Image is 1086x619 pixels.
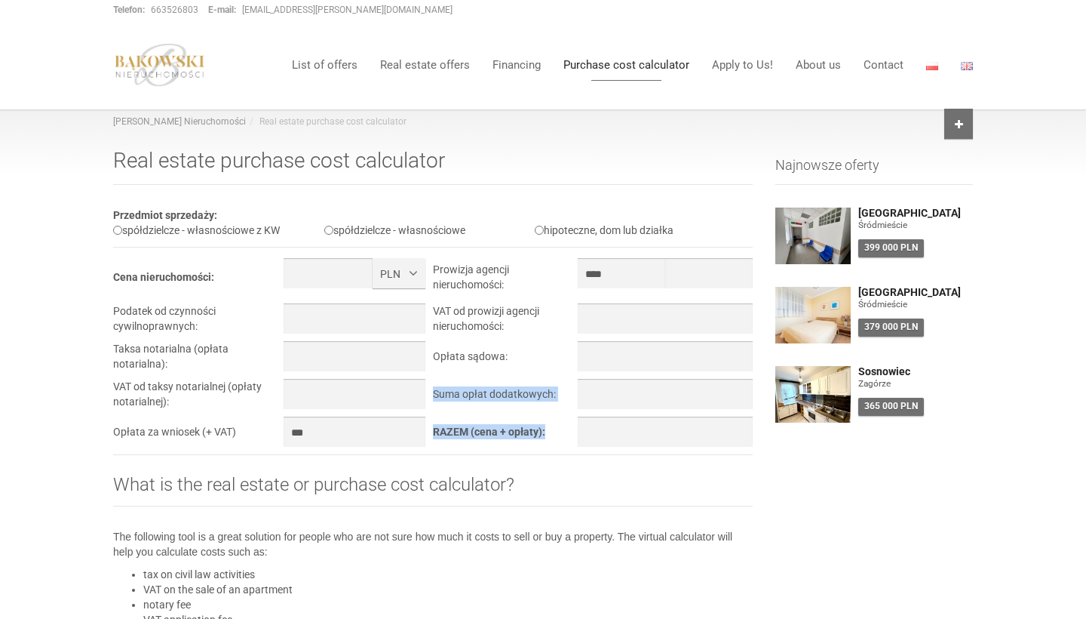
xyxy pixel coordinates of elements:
a: About us [784,50,852,80]
li: Real estate purchase cost calculator [246,115,406,128]
li: notary fee [143,597,753,612]
a: [GEOGRAPHIC_DATA] [858,208,974,219]
input: spółdzielcze - własnościowe z KW [113,226,122,235]
a: [GEOGRAPHIC_DATA] [858,287,974,298]
img: English [961,62,973,70]
a: 663526803 [151,5,198,15]
div: 399 000 PLN [858,239,924,257]
img: logo [113,43,207,87]
figure: Zagórze [858,377,974,390]
td: VAT od taksy notarialnej (opłaty notarialnej): [113,379,284,417]
a: Sosnowiec [858,366,974,377]
a: [EMAIL_ADDRESS][PERSON_NAME][DOMAIN_NAME] [242,5,452,15]
a: Purchase cost calculator [552,50,701,80]
a: Financing [481,50,552,80]
figure: Śródmieście [858,298,974,311]
td: Prowizja agencji nieruchomości: [433,258,578,303]
li: VAT on the sale of an apartment [143,582,753,597]
label: spółdzielcze - własnościowe z KW [113,224,280,236]
a: Contact [852,50,915,80]
button: PLN [373,258,425,288]
img: Polski [926,62,938,70]
figure: Śródmieście [858,219,974,232]
strong: E-mail: [208,5,236,15]
li: tax on civil law activities [143,567,753,582]
span: PLN [380,266,406,282]
label: spółdzielcze - własnościowe [324,224,465,236]
td: VAT od prowizji agencji nieruchomości: [433,303,578,341]
td: Podatek od czynności cywilnoprawnych: [113,303,284,341]
td: Taksa notarialna (opłata notarialna): [113,341,284,379]
input: hipoteczne, dom lub działka [535,226,544,235]
strong: Telefon: [113,5,145,15]
b: RAZEM (cena + opłaty): [433,426,545,438]
a: Apply to Us! [701,50,784,80]
input: spółdzielcze - własnościowe [324,226,333,235]
div: 365 000 PLN [858,398,924,415]
a: [PERSON_NAME] Nieruchomości [113,116,246,127]
a: List of offers [281,50,369,80]
p: The following tool is a great solution for people who are not sure how much it costs to sell or b... [113,529,753,559]
h1: Real estate purchase cost calculator [113,149,753,185]
h2: What is the real estate or purchase cost calculator? [113,475,753,507]
b: Przedmiot sprzedaży: [113,209,217,221]
td: Opłata za wniosek (+ VAT) [113,417,284,454]
td: Opłata sądowa: [433,341,578,379]
b: Cena nieruchomości: [113,271,214,283]
div: 379 000 PLN [858,319,924,336]
a: Real estate offers [369,50,481,80]
td: Suma opłat dodatkowych: [433,379,578,417]
h3: Najnowsze oferty [775,158,974,185]
label: hipoteczne, dom lub działka [535,224,673,236]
